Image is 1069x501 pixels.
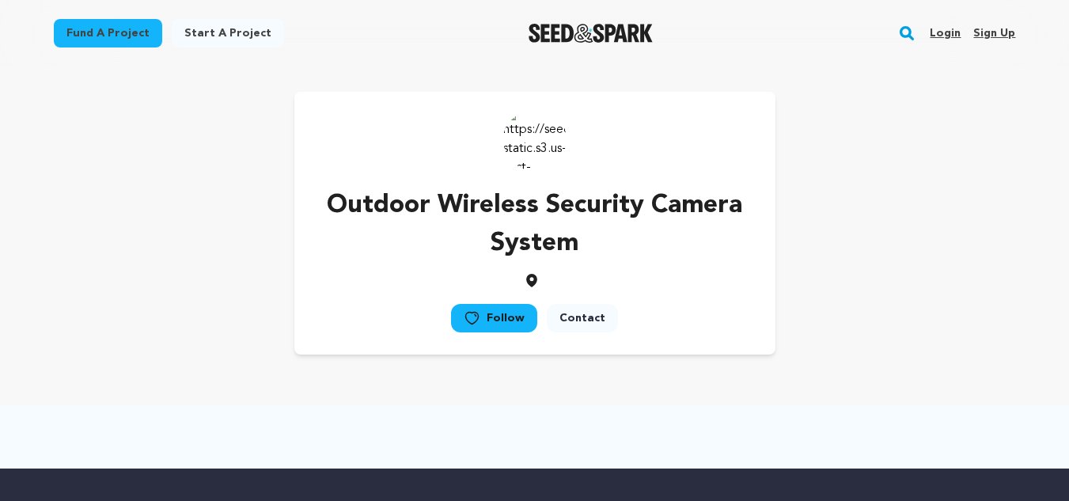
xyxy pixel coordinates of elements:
a: Seed&Spark Homepage [529,24,653,43]
img: https://seedandspark-static.s3.us-east-2.amazonaws.com/images/User/002/186/074/medium/ACg8ocJkoeZ... [503,108,567,171]
a: Sign up [973,21,1015,46]
p: Outdoor Wireless Security Camera System [320,187,750,263]
a: Start a project [172,19,284,47]
img: Seed&Spark Logo Dark Mode [529,24,653,43]
a: Login [930,21,961,46]
a: Contact [547,304,618,332]
a: Follow [451,304,537,332]
a: Fund a project [54,19,162,47]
